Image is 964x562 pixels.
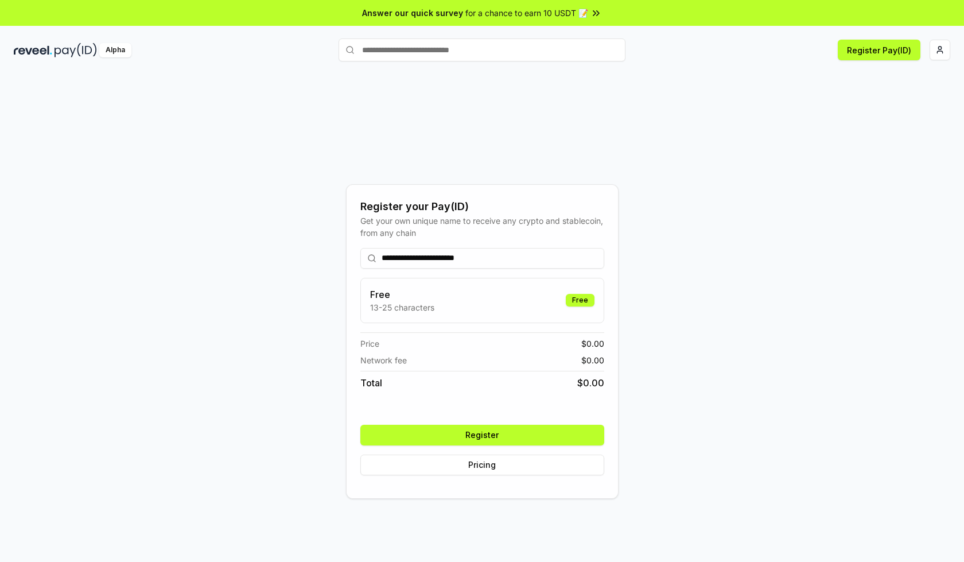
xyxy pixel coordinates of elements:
div: Get your own unique name to receive any crypto and stablecoin, from any chain [360,215,604,239]
span: $ 0.00 [581,338,604,350]
span: for a chance to earn 10 USDT 📝 [465,7,588,19]
span: $ 0.00 [581,354,604,366]
div: Alpha [99,43,131,57]
img: reveel_dark [14,43,52,57]
h3: Free [370,288,434,301]
span: Price [360,338,379,350]
span: Total [360,376,382,390]
img: pay_id [55,43,97,57]
button: Pricing [360,455,604,475]
span: Network fee [360,354,407,366]
button: Register [360,425,604,445]
div: Register your Pay(ID) [360,199,604,215]
span: $ 0.00 [577,376,604,390]
div: Free [566,294,594,307]
span: Answer our quick survey [362,7,463,19]
button: Register Pay(ID) [838,40,920,60]
p: 13-25 characters [370,301,434,313]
